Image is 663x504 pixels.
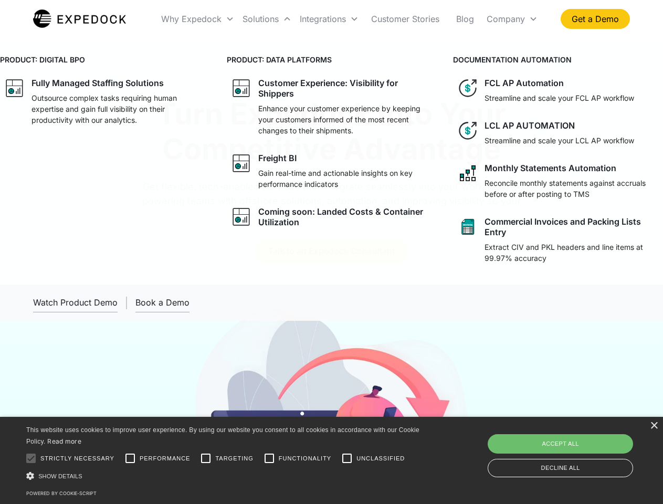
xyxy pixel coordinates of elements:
a: Blog [448,1,482,37]
a: Customer Stories [363,1,448,37]
div: Integrations [300,14,346,24]
img: sheet icon [457,216,478,237]
div: Why Expedock [161,14,222,24]
p: Extract CIV and PKL headers and line items at 99.97% accuracy [485,241,659,264]
span: Show details [38,473,82,479]
a: Get a Demo [561,9,630,29]
div: Why Expedock [157,1,238,37]
span: Performance [140,454,191,463]
a: graph iconCustomer Experience: Visibility for ShippersEnhance your customer experience by keeping... [227,73,437,140]
p: Streamline and scale your FCL AP workflow [485,92,634,103]
a: Book a Demo [135,293,190,312]
a: Read more [47,437,81,445]
span: Unclassified [356,454,405,463]
a: network like iconMonthly Statements AutomationReconcile monthly statements against accruals befor... [453,159,663,204]
div: Integrations [296,1,363,37]
a: home [33,8,126,29]
p: Streamline and scale your LCL AP workflow [485,135,634,146]
span: Functionality [279,454,331,463]
div: Monthly Statements Automation [485,163,616,173]
p: Reconcile monthly statements against accruals before or after posting to TMS [485,177,659,199]
h4: PRODUCT: DATA PLATFORMS [227,54,437,65]
img: Expedock Logo [33,8,126,29]
div: Book a Demo [135,297,190,308]
div: Customer Experience: Visibility for Shippers [258,78,433,99]
a: Powered by cookie-script [26,490,97,496]
a: dollar iconLCL AP AUTOMATIONStreamline and scale your LCL AP workflow [453,116,663,150]
img: graph icon [231,153,252,174]
div: Fully Managed Staffing Solutions [31,78,164,88]
img: graph icon [231,78,252,99]
div: Coming soon: Landed Costs & Container Utilization [258,206,433,227]
div: Company [482,1,542,37]
h4: DOCUMENTATION AUTOMATION [453,54,663,65]
a: graph iconFreight BIGain real-time and actionable insights on key performance indicators [227,149,437,194]
div: Show details [26,470,423,481]
img: graph icon [231,206,252,227]
div: Solutions [243,14,279,24]
span: Strictly necessary [40,454,114,463]
div: Watch Product Demo [33,297,118,308]
div: Freight BI [258,153,297,163]
div: FCL AP Automation [485,78,564,88]
div: Company [487,14,525,24]
p: Gain real-time and actionable insights on key performance indicators [258,167,433,190]
span: This website uses cookies to improve user experience. By using our website you consent to all coo... [26,426,419,446]
span: Targeting [215,454,253,463]
div: LCL AP AUTOMATION [485,120,575,131]
img: dollar icon [457,120,478,141]
img: dollar icon [457,78,478,99]
a: open lightbox [33,293,118,312]
img: network like icon [457,163,478,184]
div: Solutions [238,1,296,37]
img: graph icon [4,78,25,99]
a: graph iconComing soon: Landed Costs & Container Utilization [227,202,437,232]
p: Outsource complex tasks requiring human expertise and gain full visibility on their productivity ... [31,92,206,125]
iframe: Chat Widget [488,391,663,504]
a: sheet iconCommercial Invoices and Packing Lists EntryExtract CIV and PKL headers and line items a... [453,212,663,268]
a: dollar iconFCL AP AutomationStreamline and scale your FCL AP workflow [453,73,663,108]
div: Commercial Invoices and Packing Lists Entry [485,216,659,237]
p: Enhance your customer experience by keeping your customers informed of the most recent changes to... [258,103,433,136]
